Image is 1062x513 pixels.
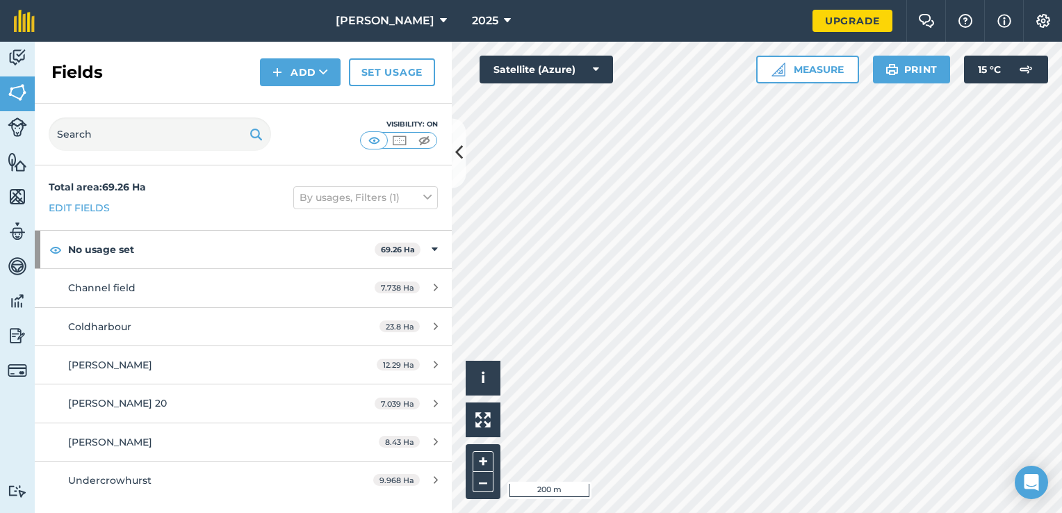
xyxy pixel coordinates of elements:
a: Edit fields [49,200,110,215]
div: Open Intercom Messenger [1015,466,1048,499]
h2: Fields [51,61,103,83]
a: [PERSON_NAME]12.29 Ha [35,346,452,384]
span: Coldharbour [68,320,131,333]
button: i [466,361,500,396]
img: svg+xml;base64,PD94bWwgdmVyc2lvbj0iMS4wIiBlbmNvZGluZz0idXRmLTgiPz4KPCEtLSBHZW5lcmF0b3I6IEFkb2JlIE... [8,361,27,380]
img: svg+xml;base64,PHN2ZyB4bWxucz0iaHR0cDovL3d3dy53My5vcmcvMjAwMC9zdmciIHdpZHRoPSIxOSIgaGVpZ2h0PSIyNC... [885,61,899,78]
img: svg+xml;base64,PHN2ZyB4bWxucz0iaHR0cDovL3d3dy53My5vcmcvMjAwMC9zdmciIHdpZHRoPSIxOSIgaGVpZ2h0PSIyNC... [250,126,263,142]
img: Two speech bubbles overlapping with the left bubble in the forefront [918,14,935,28]
img: svg+xml;base64,PHN2ZyB4bWxucz0iaHR0cDovL3d3dy53My5vcmcvMjAwMC9zdmciIHdpZHRoPSI1NiIgaGVpZ2h0PSI2MC... [8,152,27,172]
span: 7.039 Ha [375,398,420,409]
img: A cog icon [1035,14,1052,28]
img: fieldmargin Logo [14,10,35,32]
button: Satellite (Azure) [480,56,613,83]
img: svg+xml;base64,PD94bWwgdmVyc2lvbj0iMS4wIiBlbmNvZGluZz0idXRmLTgiPz4KPCEtLSBHZW5lcmF0b3I6IEFkb2JlIE... [1012,56,1040,83]
img: svg+xml;base64,PD94bWwgdmVyc2lvbj0iMS4wIiBlbmNvZGluZz0idXRmLTgiPz4KPCEtLSBHZW5lcmF0b3I6IEFkb2JlIE... [8,484,27,498]
span: [PERSON_NAME] [336,13,434,29]
strong: Total area : 69.26 Ha [49,181,146,193]
img: A question mark icon [957,14,974,28]
button: Print [873,56,951,83]
img: svg+xml;base64,PD94bWwgdmVyc2lvbj0iMS4wIiBlbmNvZGluZz0idXRmLTgiPz4KPCEtLSBHZW5lcmF0b3I6IEFkb2JlIE... [8,47,27,68]
a: Coldharbour23.8 Ha [35,308,452,345]
span: 8.43 Ha [379,436,420,448]
a: Channel field7.738 Ha [35,269,452,307]
img: svg+xml;base64,PHN2ZyB4bWxucz0iaHR0cDovL3d3dy53My5vcmcvMjAwMC9zdmciIHdpZHRoPSIxNyIgaGVpZ2h0PSIxNy... [997,13,1011,29]
img: svg+xml;base64,PHN2ZyB4bWxucz0iaHR0cDovL3d3dy53My5vcmcvMjAwMC9zdmciIHdpZHRoPSI1MCIgaGVpZ2h0PSI0MC... [416,133,433,147]
span: 23.8 Ha [379,320,420,332]
img: svg+xml;base64,PD94bWwgdmVyc2lvbj0iMS4wIiBlbmNvZGluZz0idXRmLTgiPz4KPCEtLSBHZW5lcmF0b3I6IEFkb2JlIE... [8,256,27,277]
button: Add [260,58,341,86]
a: Upgrade [812,10,892,32]
strong: No usage set [68,231,375,268]
span: i [481,369,485,386]
a: Set usage [349,58,435,86]
img: svg+xml;base64,PHN2ZyB4bWxucz0iaHR0cDovL3d3dy53My5vcmcvMjAwMC9zdmciIHdpZHRoPSIxNCIgaGVpZ2h0PSIyNC... [272,64,282,81]
img: svg+xml;base64,PHN2ZyB4bWxucz0iaHR0cDovL3d3dy53My5vcmcvMjAwMC9zdmciIHdpZHRoPSI1NiIgaGVpZ2h0PSI2MC... [8,82,27,103]
span: 15 ° C [978,56,1001,83]
a: [PERSON_NAME] 207.039 Ha [35,384,452,422]
span: [PERSON_NAME] [68,359,152,371]
span: [PERSON_NAME] 20 [68,397,167,409]
span: Channel field [68,282,136,294]
div: Visibility: On [360,119,438,130]
span: 2025 [472,13,498,29]
img: Four arrows, one pointing top left, one top right, one bottom right and the last bottom left [475,412,491,427]
span: 12.29 Ha [377,359,420,370]
strong: 69.26 Ha [381,245,415,254]
button: Measure [756,56,859,83]
img: svg+xml;base64,PD94bWwgdmVyc2lvbj0iMS4wIiBlbmNvZGluZz0idXRmLTgiPz4KPCEtLSBHZW5lcmF0b3I6IEFkb2JlIE... [8,117,27,137]
img: svg+xml;base64,PHN2ZyB4bWxucz0iaHR0cDovL3d3dy53My5vcmcvMjAwMC9zdmciIHdpZHRoPSI1MCIgaGVpZ2h0PSI0MC... [391,133,408,147]
img: svg+xml;base64,PHN2ZyB4bWxucz0iaHR0cDovL3d3dy53My5vcmcvMjAwMC9zdmciIHdpZHRoPSI1MCIgaGVpZ2h0PSI0MC... [366,133,383,147]
button: By usages, Filters (1) [293,186,438,209]
span: [PERSON_NAME] [68,436,152,448]
span: Undercrowhurst [68,474,152,487]
span: 7.738 Ha [375,282,420,293]
img: svg+xml;base64,PD94bWwgdmVyc2lvbj0iMS4wIiBlbmNvZGluZz0idXRmLTgiPz4KPCEtLSBHZW5lcmF0b3I6IEFkb2JlIE... [8,291,27,311]
div: No usage set69.26 Ha [35,231,452,268]
img: svg+xml;base64,PD94bWwgdmVyc2lvbj0iMS4wIiBlbmNvZGluZz0idXRmLTgiPz4KPCEtLSBHZW5lcmF0b3I6IEFkb2JlIE... [8,221,27,242]
a: [PERSON_NAME]8.43 Ha [35,423,452,461]
img: svg+xml;base64,PHN2ZyB4bWxucz0iaHR0cDovL3d3dy53My5vcmcvMjAwMC9zdmciIHdpZHRoPSIxOCIgaGVpZ2h0PSIyNC... [49,241,62,258]
button: – [473,472,493,492]
button: + [473,451,493,472]
img: Ruler icon [771,63,785,76]
input: Search [49,117,271,151]
img: svg+xml;base64,PD94bWwgdmVyc2lvbj0iMS4wIiBlbmNvZGluZz0idXRmLTgiPz4KPCEtLSBHZW5lcmF0b3I6IEFkb2JlIE... [8,325,27,346]
button: 15 °C [964,56,1048,83]
img: svg+xml;base64,PHN2ZyB4bWxucz0iaHR0cDovL3d3dy53My5vcmcvMjAwMC9zdmciIHdpZHRoPSI1NiIgaGVpZ2h0PSI2MC... [8,186,27,207]
span: 9.968 Ha [373,474,420,486]
a: Undercrowhurst9.968 Ha [35,462,452,499]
